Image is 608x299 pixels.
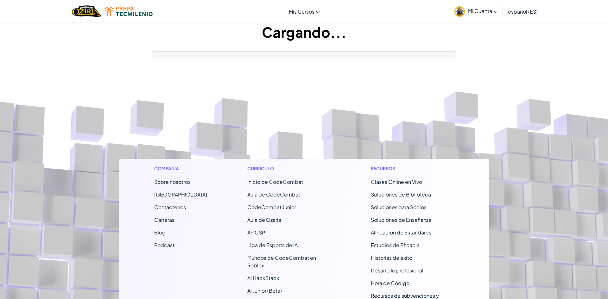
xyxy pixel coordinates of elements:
[508,8,538,15] span: español (ES)
[154,191,207,198] a: [GEOGRAPHIC_DATA]
[371,165,454,172] h1: Recursos
[371,178,422,185] a: Clases Online en Vivo
[247,229,265,236] a: AP CSP
[72,5,101,18] img: Home
[371,267,423,274] a: Desarrollo profesional
[154,216,174,223] a: Carreras
[247,254,316,269] a: Mundos de CodeCombat en Roblox
[247,165,331,172] h1: Currículo
[286,3,323,20] a: Mis Cursos
[371,191,431,198] a: Soluciones de Biblioteca
[371,216,431,223] a: Soluciones de Enseñanza
[247,204,296,210] a: CodeCombat Junior
[247,242,298,248] a: Liga de Esports de IA
[371,229,431,236] a: Alineación de Estándares
[247,275,279,281] a: AI HackStack
[371,242,420,248] a: Estudios de Eficacia
[371,204,427,210] a: Soluciones para Socios
[505,3,541,20] a: español (ES)
[154,204,186,210] span: Contáctenos
[154,242,174,248] a: Podcast
[154,178,191,185] a: Sobre nosotros
[247,191,300,198] a: Aula de CodeCombat
[371,280,409,286] a: Hora de Código
[247,216,281,223] a: Aula de Ozaria
[72,5,101,18] a: Ozaria by CodeCombat logo
[371,254,412,261] a: Historias de éxito
[468,8,498,14] span: Mi Cuenta
[451,1,501,21] a: Mi Cuenta
[289,8,314,15] span: Mis Cursos
[154,229,166,236] a: Blog
[247,287,282,294] a: AI Junior (Beta)
[154,165,207,172] h1: Compañía
[104,7,153,16] img: Tecmilenio logo
[247,178,303,185] span: Inicio de CodeCombat
[454,6,465,17] img: avatar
